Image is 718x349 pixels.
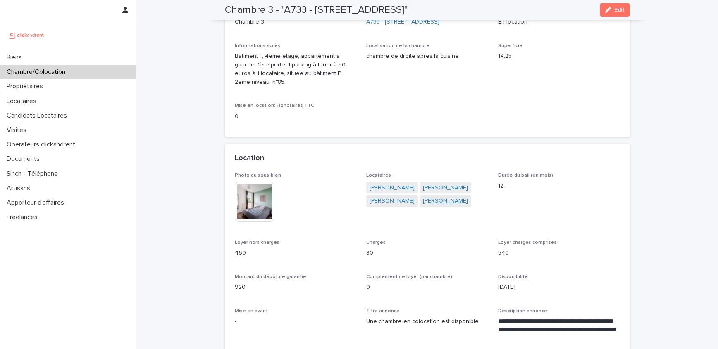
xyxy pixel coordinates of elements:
p: chambre de droite après la cuisine [366,52,488,61]
span: Locataires [366,173,391,178]
p: Biens [3,54,29,61]
span: Localisation de la chambre [366,43,429,48]
p: Chambre/Colocation [3,68,72,76]
p: Candidats Locataires [3,112,74,120]
p: Sinch - Téléphone [3,170,64,178]
p: 540 [498,249,620,257]
span: Loyer charges comprises [498,240,557,245]
p: Propriétaires [3,83,50,90]
a: [PERSON_NAME] [370,197,415,205]
a: [PERSON_NAME] [370,184,415,192]
span: Edit [614,7,625,13]
span: Charges [366,240,386,245]
p: 0 [366,283,488,292]
a: A733 - [STREET_ADDRESS] [366,18,439,26]
p: Visites [3,126,33,134]
p: En location [498,18,620,26]
span: Mise en avant [235,309,268,314]
span: Description annonce [498,309,547,314]
h2: Chambre 3 - "A733 - [STREET_ADDRESS]" [225,4,408,16]
p: [DATE] [498,283,620,292]
span: Titre annonce [366,309,400,314]
span: Superficie [498,43,522,48]
span: Montant du dépôt de garantie [235,274,306,279]
p: Bâtiment F, 4ème étage, appartement à gauche, 1ère porte. 1 parking à louer à 50 euros à 1 locata... [235,52,357,86]
p: Operateurs clickandrent [3,141,82,149]
span: Disponibilité [498,274,528,279]
span: Loyer hors charges [235,240,279,245]
p: Une chambre en colocation est disponible [366,317,488,326]
p: 12 [498,182,620,191]
p: Documents [3,155,46,163]
p: 14.25 [498,52,620,61]
span: Mise en location: Honoraires TTC [235,103,314,108]
span: Complément de loyer (par chambre) [366,274,452,279]
h2: Location [235,154,264,163]
p: Chambre 3 [235,18,357,26]
span: Informations accès [235,43,280,48]
p: 920 [235,283,357,292]
p: 80 [366,249,488,257]
span: Photo du sous-bien [235,173,281,178]
a: [PERSON_NAME] [423,197,468,205]
p: 0 [235,112,357,121]
p: Artisans [3,184,37,192]
span: Durée du bail (en mois) [498,173,553,178]
a: [PERSON_NAME] [423,184,468,192]
p: 460 [235,249,357,257]
p: Apporteur d'affaires [3,199,71,207]
p: Locataires [3,97,43,105]
button: Edit [600,3,630,17]
p: - [235,317,357,326]
img: UCB0brd3T0yccxBKYDjQ [7,27,47,43]
p: Freelances [3,213,44,221]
